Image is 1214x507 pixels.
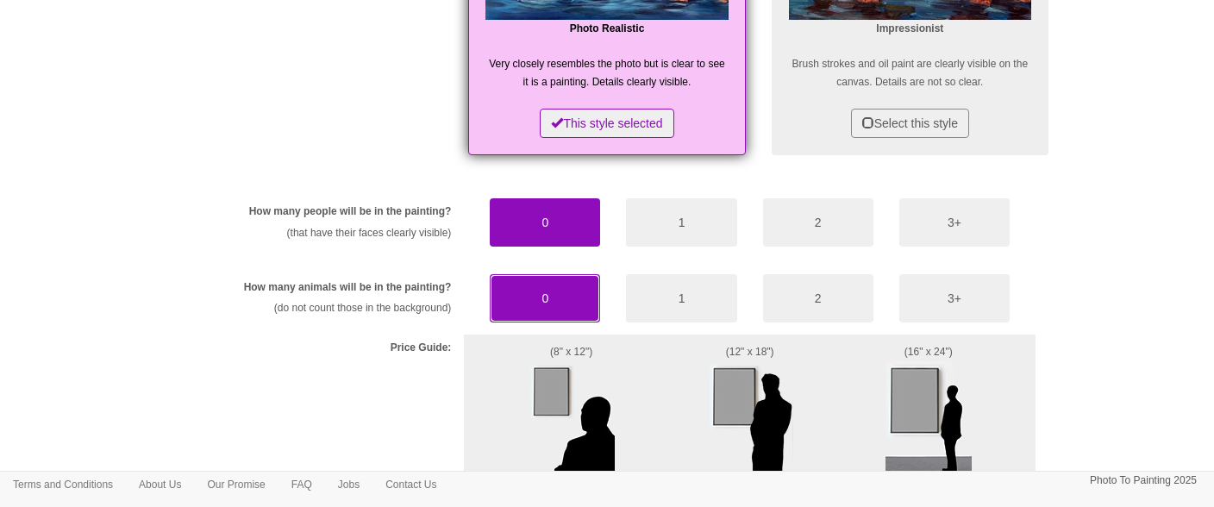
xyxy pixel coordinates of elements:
p: (12" x 18") [691,343,809,361]
p: (do not count those in the background) [191,299,451,317]
button: This style selected [540,109,673,138]
button: 3+ [899,274,1010,322]
button: 0 [490,274,600,322]
a: Our Promise [194,472,278,498]
button: 3+ [899,198,1010,247]
a: Jobs [325,472,372,498]
p: Impressionist [789,20,1031,38]
img: Example size of a large painting [885,361,972,491]
p: Photo To Painting 2025 [1090,472,1197,490]
p: Brush strokes and oil paint are clearly visible on the canvas. Details are not so clear. [789,55,1031,91]
p: (8" x 12") [477,343,666,361]
p: Very closely resembles the photo but is clear to see it is a painting. Details clearly visible. [485,55,728,91]
label: Price Guide: [391,341,452,355]
button: Select this style [851,109,969,138]
p: Photo Realistic [485,20,728,38]
img: Example size of a Midi painting [707,361,793,491]
img: Example size of a small painting [529,361,615,491]
button: 2 [763,274,873,322]
label: How many people will be in the painting? [249,204,452,219]
a: About Us [126,472,194,498]
a: Contact Us [372,472,449,498]
a: FAQ [278,472,325,498]
button: 2 [763,198,873,247]
button: 1 [626,274,736,322]
button: 0 [490,198,600,247]
label: How many animals will be in the painting? [244,280,452,295]
p: (16" x 24") [834,343,1023,361]
button: 1 [626,198,736,247]
p: (that have their faces clearly visible) [191,224,451,242]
